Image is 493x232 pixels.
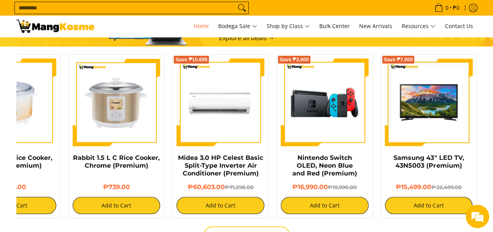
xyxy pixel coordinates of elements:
img: Midea 3.0 HP Celest Basic Split-Type Inverter Air Conditioner (Premium) [176,58,264,146]
span: Bodega Sale [218,21,257,31]
a: Home [190,16,213,37]
span: 0 [444,5,450,11]
span: Contact Us [445,22,473,30]
a: Bulk Center [315,16,354,37]
img: https://mangkosme.com/products/rabbit-1-5-l-c-rice-cooker-chrome-class-a [73,58,160,146]
a: Resources [398,16,440,37]
a: New Arrivals [355,16,396,37]
button: Add to Cart [73,197,160,214]
a: Rabbit 1.5 L C Rice Cooker, Chrome (Premium) [73,154,160,169]
a: Samsung 43" LED TV, 43N5003 (Premium) [393,154,464,169]
del: ₱19,990.00 [328,184,357,190]
span: ₱0 [452,5,461,11]
del: ₱71,298.00 [224,184,253,190]
a: Bodega Sale [214,16,261,37]
span: Bulk Center [319,22,350,30]
div: Minimize live chat window [128,4,147,23]
button: Add to Cart [281,197,368,214]
span: • [432,4,462,12]
span: Save ₱10,695 [175,57,207,62]
del: ₱22,499.00 [431,184,461,190]
textarea: Type your message and hit 'Enter' [4,152,149,179]
button: Add to Cart [385,197,473,214]
a: Midea 3.0 HP Celest Basic Split-Type Inverter Air Conditioner (Premium) [178,154,263,177]
span: Home [194,22,209,30]
h6: ₱60,603.00 [176,183,264,191]
span: We're online! [45,67,108,146]
a: Shop by Class [263,16,314,37]
img: Mang Kosme: Your Home Appliances Warehouse Sale Partner! [16,19,94,33]
h6: ₱16,990.00 [281,183,368,191]
span: Save ₱7,000 [384,57,413,62]
span: Save ₱3,000 [279,57,309,62]
img: samsung-43-inch-led-tv-full-view- mang-kosme [385,58,473,146]
h6: ₱739.00 [73,183,160,191]
span: Resources [402,21,436,31]
div: Chat with us now [41,44,131,54]
a: Contact Us [441,16,477,37]
img: nintendo-switch-with-joystick-and-dock-full-view-mang-kosme [281,58,368,146]
button: Search [236,2,248,14]
nav: Main Menu [102,16,477,37]
a: Explore all deals → [219,34,274,42]
span: Shop by Class [267,21,310,31]
button: Add to Cart [176,197,264,214]
a: Nintendo Switch OLED, Neon Blue and Red (Premium) [292,154,357,177]
span: New Arrivals [359,22,392,30]
h6: ₱15,499.00 [385,183,473,191]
